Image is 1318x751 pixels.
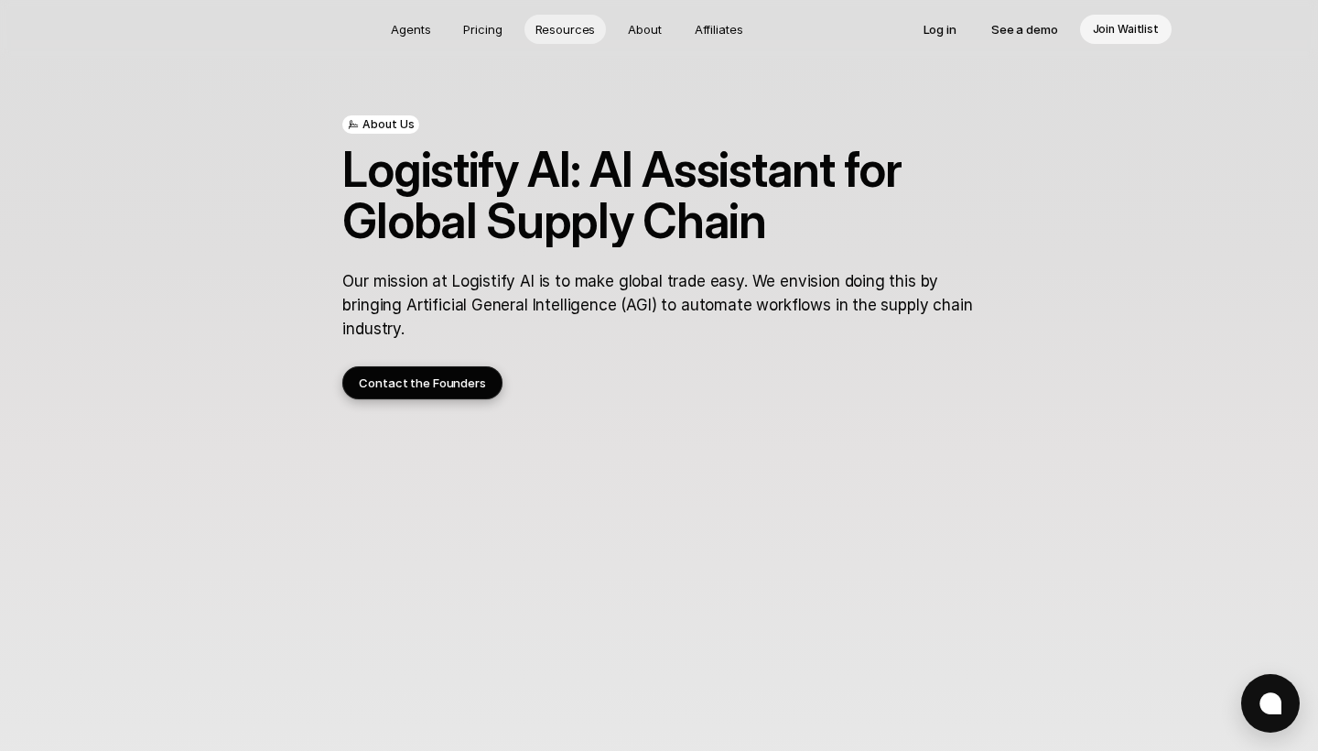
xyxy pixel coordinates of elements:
a: About [617,15,672,44]
button: Open chat window [1241,674,1300,733]
p: Affiliates [695,20,743,38]
p: Join Waitlist [1093,20,1159,38]
p: Pricing [463,20,502,38]
p: About Us [362,117,414,132]
a: Log in [911,15,969,44]
p: Contact the Founders [359,374,485,392]
p: See a demo [991,20,1058,38]
a: Agents [380,15,441,44]
p: Our mission at Logistify AI is to make global trade easy. We envision doing this by bringing Arti... [342,269,975,341]
a: Resources [524,15,607,44]
p: Resources [535,20,596,38]
a: Contact the Founders [342,366,502,399]
a: See a demo [978,15,1071,44]
a: Join Waitlist [1080,15,1172,44]
h1: Logistify AI: AI Assistant for Global Supply Chain [342,145,975,247]
a: Affiliates [684,15,754,44]
a: Pricing [452,15,513,44]
p: About [628,20,661,38]
p: Agents [391,20,430,38]
p: Log in [924,20,956,38]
